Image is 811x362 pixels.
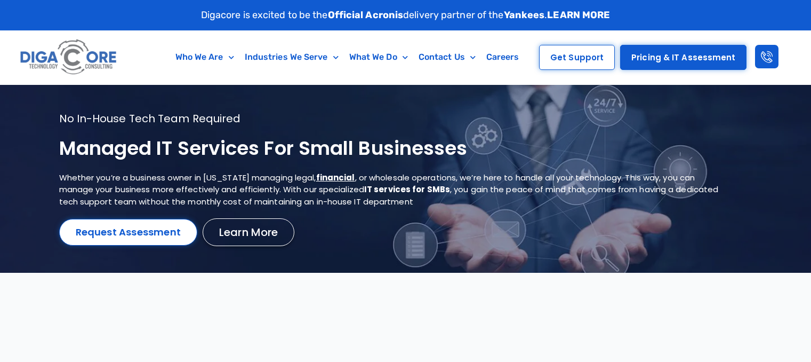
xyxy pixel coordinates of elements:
[328,9,404,21] strong: Official Acronis
[539,45,615,70] a: Get Support
[413,45,481,69] a: Contact Us
[219,227,278,238] span: Learn More
[364,184,450,195] strong: IT services for SMBs
[201,8,611,22] p: Digacore is excited to be the delivery partner of the .
[18,36,120,79] img: Digacore logo 1
[316,172,355,183] a: financial
[631,53,735,61] span: Pricing & IT Assessment
[170,45,239,69] a: Who We Are
[203,218,294,246] a: Learn More
[239,45,344,69] a: Industries We Serve
[59,112,725,125] p: No in-house tech team required
[59,172,725,208] p: Whether you’re a business owner in [US_STATE] managing legal, , or wholesale operations, we’re he...
[163,45,532,69] nav: Menu
[59,136,725,161] h1: Managed IT services for small businesses
[547,9,610,21] a: LEARN MORE
[550,53,604,61] span: Get Support
[481,45,525,69] a: Careers
[620,45,746,70] a: Pricing & IT Assessment
[59,219,198,246] a: Request Assessment
[344,45,413,69] a: What We Do
[504,9,545,21] strong: Yankees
